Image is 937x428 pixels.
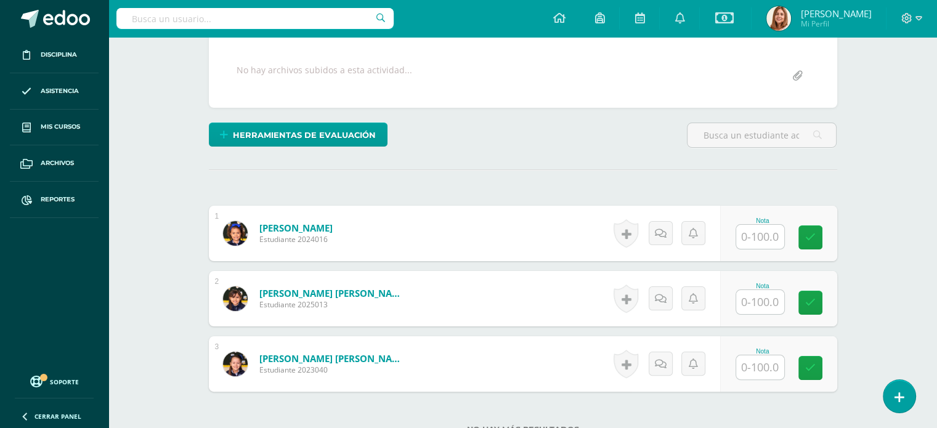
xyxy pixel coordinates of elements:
img: 9ddffc2133d90a3b8fa7950f6c1b02ad.png [223,352,248,376]
a: Mis cursos [10,110,99,146]
span: Estudiante 2025013 [259,299,407,310]
div: Nota [736,217,790,224]
a: Asistencia [10,73,99,110]
span: Estudiante 2024016 [259,234,333,244]
a: Reportes [10,182,99,218]
input: 0-100.0 [736,355,784,379]
div: Nota [736,348,790,355]
div: Nota [736,283,790,289]
span: Soporte [50,378,79,386]
a: Archivos [10,145,99,182]
input: 0-100.0 [736,225,784,249]
img: eafc7362ef00a26beab008e6bbed68b8.png [223,221,248,246]
span: Herramientas de evaluación [233,124,376,147]
a: Herramientas de evaluación [209,123,387,147]
a: Disciplina [10,37,99,73]
a: [PERSON_NAME] [259,222,333,234]
span: Estudiante 2023040 [259,365,407,375]
span: [PERSON_NAME] [800,7,871,20]
div: No hay archivos subidos a esta actividad... [237,64,412,88]
input: Busca un estudiante aquí... [688,123,836,147]
input: 0-100.0 [736,290,784,314]
img: 2bf56fc5c4b6730262b7e6b7ba74b52e.png [223,286,248,311]
input: Busca un usuario... [116,8,394,29]
span: Cerrar panel [34,412,81,421]
a: [PERSON_NAME] [PERSON_NAME] [259,287,407,299]
span: Disciplina [41,50,77,60]
span: Asistencia [41,86,79,96]
span: Archivos [41,158,74,168]
span: Reportes [41,195,75,204]
span: Mis cursos [41,122,80,132]
a: [PERSON_NAME] [PERSON_NAME] [259,352,407,365]
span: Mi Perfil [800,18,871,29]
a: Soporte [15,373,94,389]
img: eb2ab618cba906d884e32e33fe174f12.png [766,6,791,31]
